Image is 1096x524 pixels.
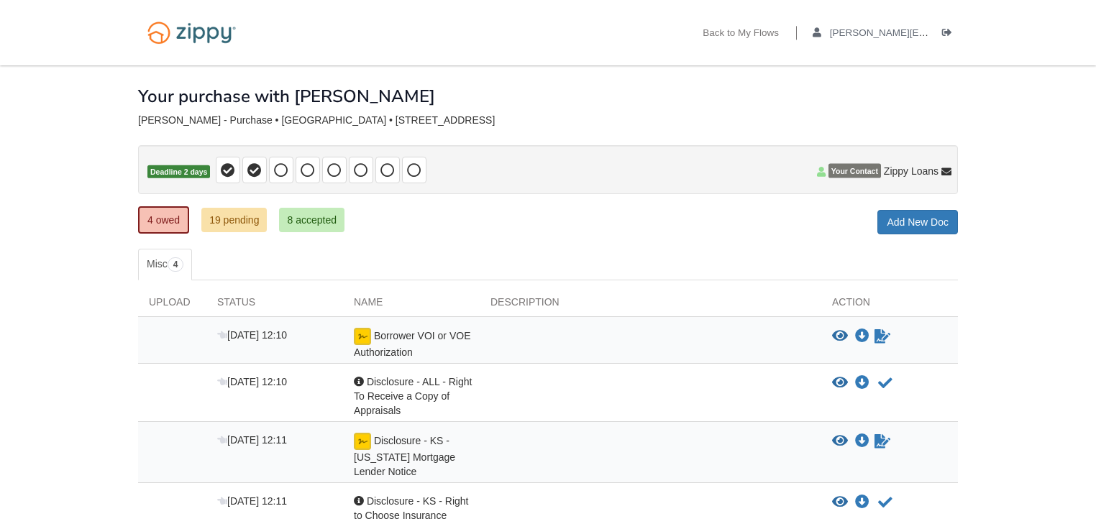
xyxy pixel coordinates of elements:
span: [DATE] 12:11 [217,434,287,446]
span: [DATE] 12:10 [217,329,287,341]
button: View Disclosure - KS - Right to Choose Insurance Provider [832,495,848,510]
span: 4 [168,257,184,272]
a: edit profile [813,27,1074,42]
div: Status [206,295,343,316]
span: Deadline 2 days [147,165,210,179]
span: [DATE] 12:10 [217,376,287,387]
button: View Disclosure - KS - Kansas Mortgage Lender Notice [832,434,848,449]
span: alan@alanfernald.com [830,27,1074,38]
a: Misc [138,249,192,280]
span: Zippy Loans [884,164,939,178]
a: Sign Form [873,328,892,345]
button: View Disclosure - ALL - Right To Receive a Copy of Appraisals [832,376,848,390]
img: Ready for you to esign [354,433,371,450]
a: Sign Form [873,433,892,450]
a: Download Disclosure - ALL - Right To Receive a Copy of Appraisals [855,377,869,389]
span: Disclosure - ALL - Right To Receive a Copy of Appraisals [354,376,472,416]
img: Logo [138,14,245,51]
a: Download Disclosure - KS - Kansas Mortgage Lender Notice [855,436,869,447]
a: 4 owed [138,206,189,234]
div: Action [821,295,958,316]
button: Acknowledge receipt of document [877,374,894,392]
span: Your Contact [828,164,881,178]
a: Back to My Flows [703,27,779,42]
h1: Your purchase with [PERSON_NAME] [138,87,435,106]
span: [DATE] 12:11 [217,495,287,507]
img: Ready for you to esign [354,328,371,345]
div: Description [480,295,821,316]
button: View Borrower VOI or VOE Authorization [832,329,848,344]
a: Add New Doc [877,210,958,234]
button: Acknowledge receipt of document [877,494,894,511]
div: [PERSON_NAME] - Purchase • [GEOGRAPHIC_DATA] • [STREET_ADDRESS] [138,114,958,127]
a: 19 pending [201,208,267,232]
div: Name [343,295,480,316]
span: Disclosure - KS - [US_STATE] Mortgage Lender Notice [354,435,455,477]
a: Download Disclosure - KS - Right to Choose Insurance Provider [855,497,869,508]
div: Upload [138,295,206,316]
span: Borrower VOI or VOE Authorization [354,330,470,358]
a: Download Borrower VOI or VOE Authorization [855,331,869,342]
a: 8 accepted [279,208,344,232]
a: Log out [942,27,958,42]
